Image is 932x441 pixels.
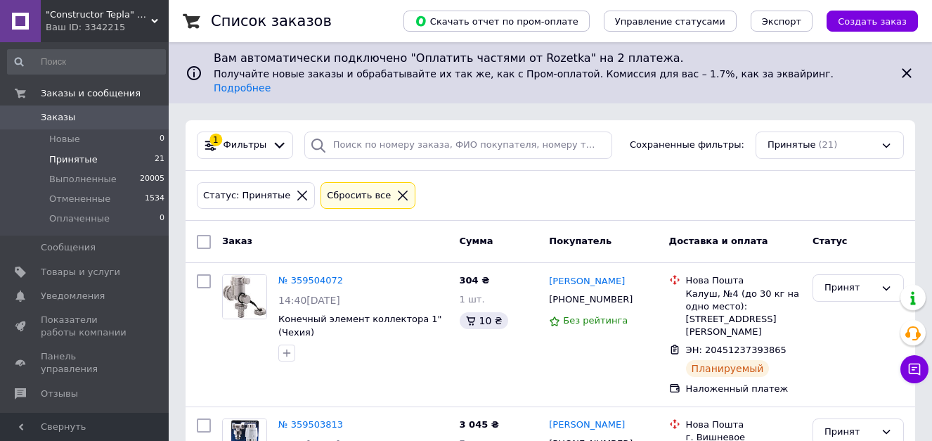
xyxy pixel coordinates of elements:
button: Создать заказ [827,11,918,32]
span: ЭН: 20451237393865 [686,345,787,355]
span: Получайте новые заказы и обрабатывайте их так же, как с Пром-оплатой. Комиссия для вас – 1.7%, ка... [214,68,839,94]
div: Принят [824,425,875,440]
span: Заказ [222,236,252,246]
span: Управление статусами [615,16,725,27]
img: Фото товару [223,275,266,319]
span: Заказы [41,111,75,124]
span: Экспорт [762,16,801,27]
div: Сбросить все [324,188,394,203]
div: Планируемый [686,360,770,377]
span: Сохраненные фильтры: [630,139,744,152]
div: Нова Пошта [686,274,801,287]
span: 21 [155,153,164,166]
span: Создать заказ [838,16,907,27]
div: 1 [209,134,222,146]
span: Показатели работы компании [41,314,130,339]
span: (21) [819,139,838,150]
span: Новые [49,133,80,146]
span: Принятые [768,139,816,152]
span: 0 [160,212,164,225]
a: № 359503813 [278,419,343,430]
span: Отзывы [41,388,78,400]
span: Отмененные [49,193,110,205]
span: Панель управления [41,350,130,376]
button: Управление статусами [604,11,737,32]
a: Конечный элемент коллектора 1" (Чехия) [278,314,442,338]
span: 0 [160,133,164,146]
a: [PERSON_NAME] [549,418,625,432]
span: 304 ₴ [460,275,490,286]
button: Экспорт [751,11,813,32]
span: Заказы и сообщения [41,87,141,100]
span: 14:40[DATE] [278,295,340,306]
span: 3 045 ₴ [460,419,499,430]
span: Вам автоматически подключено "Оплатить частями от Rozetka" на 2 платежа. [214,51,887,67]
input: Поиск по номеру заказа, ФИО покупателя, номеру телефона, Email, номеру накладной [304,132,612,159]
span: 1 шт. [460,294,485,305]
a: Подробнее [214,82,271,94]
span: 1534 [145,193,164,205]
button: Скачать отчет по пром-оплате [403,11,590,32]
span: Товары и услуги [41,266,120,279]
h1: Список заказов [211,13,332,30]
span: Оплаченные [49,212,110,225]
span: Статус [813,236,848,246]
span: Доставка и оплата [669,236,768,246]
div: 10 ₴ [460,312,508,329]
input: Поиск [7,49,166,75]
div: [PHONE_NUMBER] [546,290,635,309]
span: Принятые [49,153,98,166]
span: Покупатели [41,411,98,424]
span: Уведомления [41,290,105,302]
span: 20005 [140,173,164,186]
div: Наложенный платеж [686,383,801,395]
span: Сумма [460,236,493,246]
a: № 359504072 [278,275,343,286]
div: Принят [824,281,875,295]
a: Создать заказ [813,15,918,26]
a: [PERSON_NAME] [549,275,625,288]
span: Скачать отчет по пром-оплате [415,15,578,27]
span: "Constructor Tepla" Конструктор Тепла [46,8,151,21]
span: Фильтры [224,139,267,152]
div: Нова Пошта [686,418,801,431]
span: Покупатель [549,236,611,246]
a: Фото товару [222,274,267,319]
span: Без рейтинга [563,315,628,326]
span: Выполненные [49,173,117,186]
button: Чат с покупателем [900,355,928,383]
span: Сообщения [41,241,96,254]
div: Статус: Принятые [200,188,293,203]
div: Ваш ID: 3342215 [46,21,169,34]
div: Калуш, №4 (до 30 кг на одно место): [STREET_ADDRESS][PERSON_NAME] [686,288,801,339]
